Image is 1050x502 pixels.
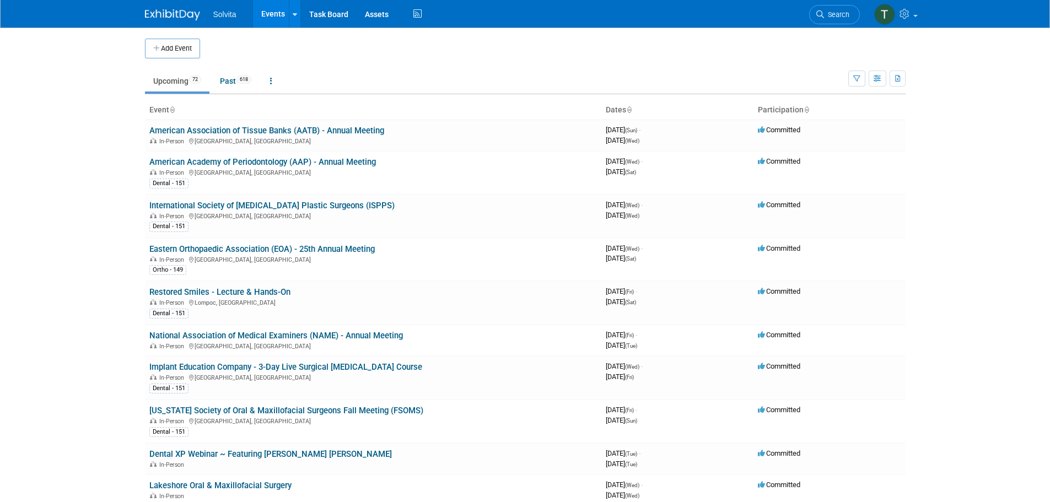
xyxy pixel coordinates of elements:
span: Committed [758,449,800,457]
span: In-Person [159,461,187,468]
img: In-Person Event [150,256,157,262]
span: - [636,331,637,339]
a: American Association of Tissue Banks (AATB) - Annual Meeting [149,126,384,136]
span: (Wed) [625,364,639,370]
span: (Wed) [625,138,639,144]
span: (Sat) [625,169,636,175]
div: [GEOGRAPHIC_DATA], [GEOGRAPHIC_DATA] [149,211,597,220]
span: Committed [758,201,800,209]
span: (Sun) [625,418,637,424]
span: [DATE] [606,491,639,499]
span: (Fri) [625,332,634,338]
span: Committed [758,157,800,165]
span: (Fri) [625,407,634,413]
a: International Society of [MEDICAL_DATA] Plastic Surgeons (ISPPS) [149,201,395,210]
div: Dental - 151 [149,179,189,188]
span: In-Person [159,256,187,263]
span: [DATE] [606,287,637,295]
img: In-Person Event [150,138,157,143]
a: Dental XP Webinar ~ Featuring [PERSON_NAME] [PERSON_NAME] [149,449,392,459]
span: (Sat) [625,299,636,305]
a: Search [809,5,860,24]
span: (Sat) [625,256,636,262]
span: Committed [758,331,800,339]
button: Add Event [145,39,200,58]
span: (Tue) [625,451,637,457]
span: Search [824,10,849,19]
span: (Fri) [625,289,634,295]
img: Tyler Cunningham [874,4,895,25]
span: - [636,406,637,414]
img: In-Person Event [150,418,157,423]
span: In-Person [159,138,187,145]
div: [GEOGRAPHIC_DATA], [GEOGRAPHIC_DATA] [149,136,597,145]
span: (Sun) [625,127,637,133]
span: [DATE] [606,481,643,489]
div: [GEOGRAPHIC_DATA], [GEOGRAPHIC_DATA] [149,416,597,425]
span: In-Person [159,374,187,381]
div: Dental - 151 [149,384,189,393]
a: Eastern Orthopaedic Association (EOA) - 25th Annual Meeting [149,244,375,254]
span: - [641,157,643,165]
span: (Wed) [625,493,639,499]
a: Sort by Participation Type [804,105,809,114]
span: [DATE] [606,449,640,457]
span: In-Person [159,343,187,350]
span: - [639,126,640,134]
a: American Academy of Periodontology (AAP) - Annual Meeting [149,157,376,167]
span: Committed [758,126,800,134]
span: 72 [189,75,201,84]
a: Upcoming72 [145,71,209,91]
th: Dates [601,101,753,120]
div: [GEOGRAPHIC_DATA], [GEOGRAPHIC_DATA] [149,341,597,350]
div: Dental - 151 [149,309,189,319]
span: [DATE] [606,341,637,349]
div: [GEOGRAPHIC_DATA], [GEOGRAPHIC_DATA] [149,373,597,381]
span: [DATE] [606,362,643,370]
img: In-Person Event [150,169,157,175]
img: In-Person Event [150,461,157,467]
span: - [641,201,643,209]
span: - [639,449,640,457]
img: In-Person Event [150,343,157,348]
div: Ortho - 149 [149,265,186,275]
span: [DATE] [606,331,637,339]
a: Sort by Start Date [626,105,632,114]
span: In-Person [159,299,187,306]
span: [DATE] [606,244,643,252]
th: Participation [753,101,906,120]
span: - [636,287,637,295]
img: In-Person Event [150,299,157,305]
span: [DATE] [606,416,637,424]
span: (Wed) [625,246,639,252]
span: In-Person [159,418,187,425]
span: [DATE] [606,406,637,414]
span: [DATE] [606,373,634,381]
span: - [641,481,643,489]
div: [GEOGRAPHIC_DATA], [GEOGRAPHIC_DATA] [149,255,597,263]
span: Solvita [213,10,236,19]
span: In-Person [159,493,187,500]
span: - [641,244,643,252]
div: Dental - 151 [149,222,189,231]
span: [DATE] [606,136,639,144]
a: Past618 [212,71,260,91]
span: - [641,362,643,370]
span: [DATE] [606,201,643,209]
span: In-Person [159,213,187,220]
a: [US_STATE] Society of Oral & Maxillofacial Surgeons Fall Meeting (FSOMS) [149,406,423,415]
span: Committed [758,287,800,295]
span: Committed [758,244,800,252]
span: Committed [758,362,800,370]
span: [DATE] [606,460,637,468]
a: Lakeshore Oral & Maxillofacial Surgery [149,481,292,490]
span: Committed [758,406,800,414]
img: In-Person Event [150,374,157,380]
span: (Tue) [625,461,637,467]
span: In-Person [159,169,187,176]
span: [DATE] [606,298,636,306]
span: [DATE] [606,254,636,262]
span: [DATE] [606,126,640,134]
a: National Association of Medical Examiners (NAME) - Annual Meeting [149,331,403,341]
div: Lompoc, [GEOGRAPHIC_DATA] [149,298,597,306]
